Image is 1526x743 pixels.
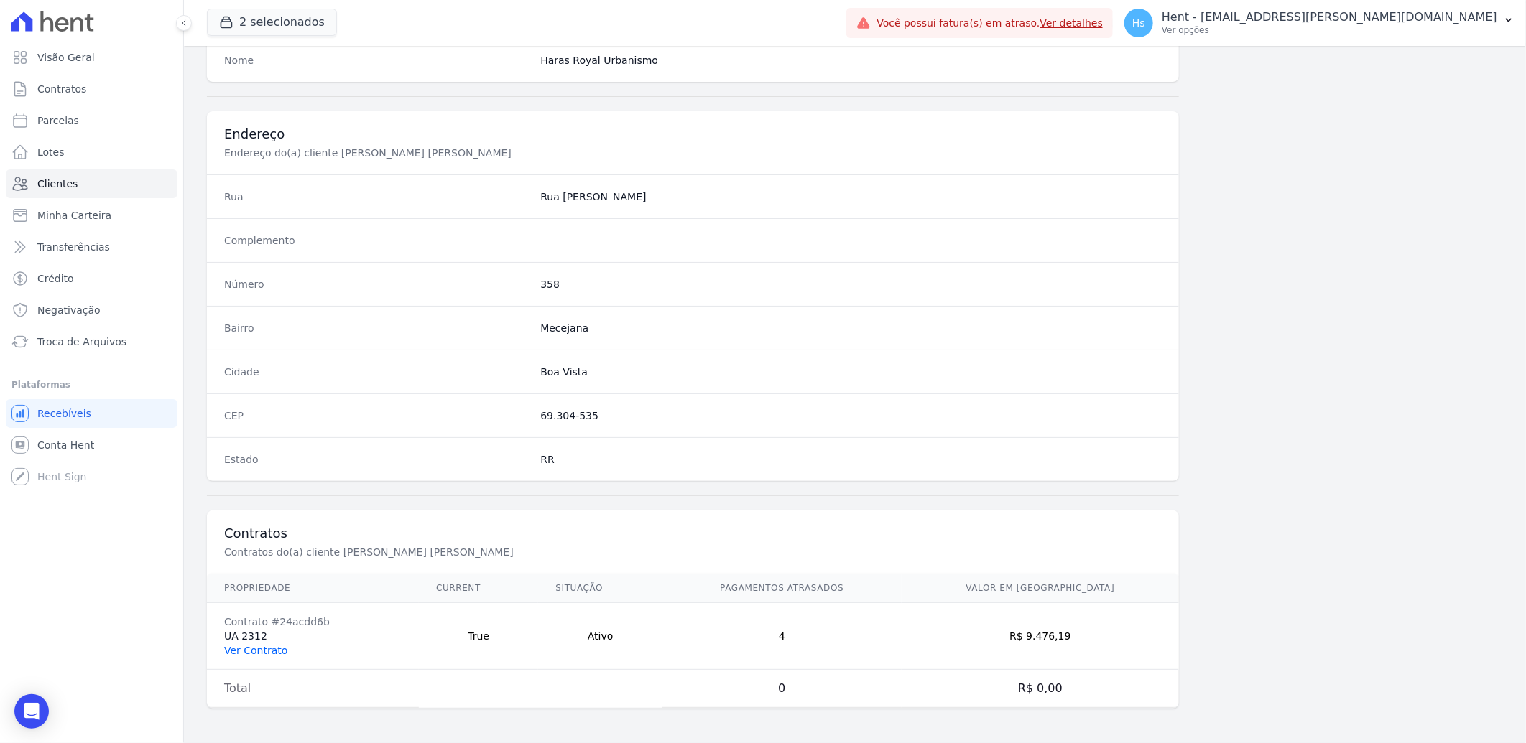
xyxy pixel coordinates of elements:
[6,399,177,428] a: Recebíveis
[6,106,177,135] a: Parcelas
[224,146,707,160] p: Endereço do(a) cliente [PERSON_NAME] [PERSON_NAME]
[37,208,111,223] span: Minha Carteira
[224,615,402,629] div: Contrato #24acdd6b
[6,296,177,324] a: Negativação
[6,327,177,356] a: Troca de Arquivos
[37,303,101,317] span: Negativação
[6,75,177,103] a: Contratos
[224,365,529,379] dt: Cidade
[419,574,538,603] th: Current
[37,177,78,191] span: Clientes
[540,277,1162,291] dd: 358
[37,271,74,286] span: Crédito
[6,431,177,459] a: Conta Hent
[224,277,529,291] dt: Número
[224,452,529,467] dt: Estado
[6,43,177,72] a: Visão Geral
[540,365,1162,379] dd: Boa Vista
[37,438,94,452] span: Conta Hent
[1162,10,1497,24] p: Hent - [EMAIL_ADDRESS][PERSON_NAME][DOMAIN_NAME]
[224,233,529,248] dt: Complemento
[1162,24,1497,36] p: Ver opções
[11,376,172,393] div: Plataformas
[902,603,1179,670] td: R$ 9.476,19
[540,53,1162,67] dd: Haras Royal Urbanismo
[224,645,287,656] a: Ver Contrato
[6,264,177,293] a: Crédito
[6,138,177,167] a: Lotes
[6,233,177,261] a: Transferências
[37,113,79,128] span: Parcelas
[37,335,126,349] span: Troca de Arquivos
[540,452,1162,467] dd: RR
[6,201,177,230] a: Minha Carteira
[14,694,49,729] div: Open Intercom Messenger
[419,603,538,670] td: True
[540,321,1162,335] dd: Mecejana
[540,408,1162,423] dd: 69.304-535
[37,50,95,65] span: Visão Geral
[207,9,337,36] button: 2 selecionados
[207,670,419,708] td: Total
[662,574,902,603] th: Pagamentos Atrasados
[224,545,707,559] p: Contratos do(a) cliente [PERSON_NAME] [PERSON_NAME]
[538,603,662,670] td: Ativo
[902,670,1179,708] td: R$ 0,00
[540,190,1162,204] dd: Rua [PERSON_NAME]
[37,145,65,159] span: Lotes
[224,321,529,335] dt: Bairro
[6,169,177,198] a: Clientes
[37,406,91,421] span: Recebíveis
[662,670,902,708] td: 0
[224,190,529,204] dt: Rua
[224,408,529,423] dt: CEP
[1113,3,1526,43] button: Hs Hent - [EMAIL_ADDRESS][PERSON_NAME][DOMAIN_NAME] Ver opções
[902,574,1179,603] th: Valor em [GEOGRAPHIC_DATA]
[207,574,419,603] th: Propriedade
[877,16,1103,31] span: Você possui fatura(s) em atraso.
[37,240,110,254] span: Transferências
[224,525,1162,542] h3: Contratos
[538,574,662,603] th: Situação
[1040,17,1104,29] a: Ver detalhes
[224,126,1162,143] h3: Endereço
[1132,18,1145,28] span: Hs
[224,53,529,67] dt: Nome
[662,603,902,670] td: 4
[37,82,86,96] span: Contratos
[207,603,419,670] td: UA 2312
